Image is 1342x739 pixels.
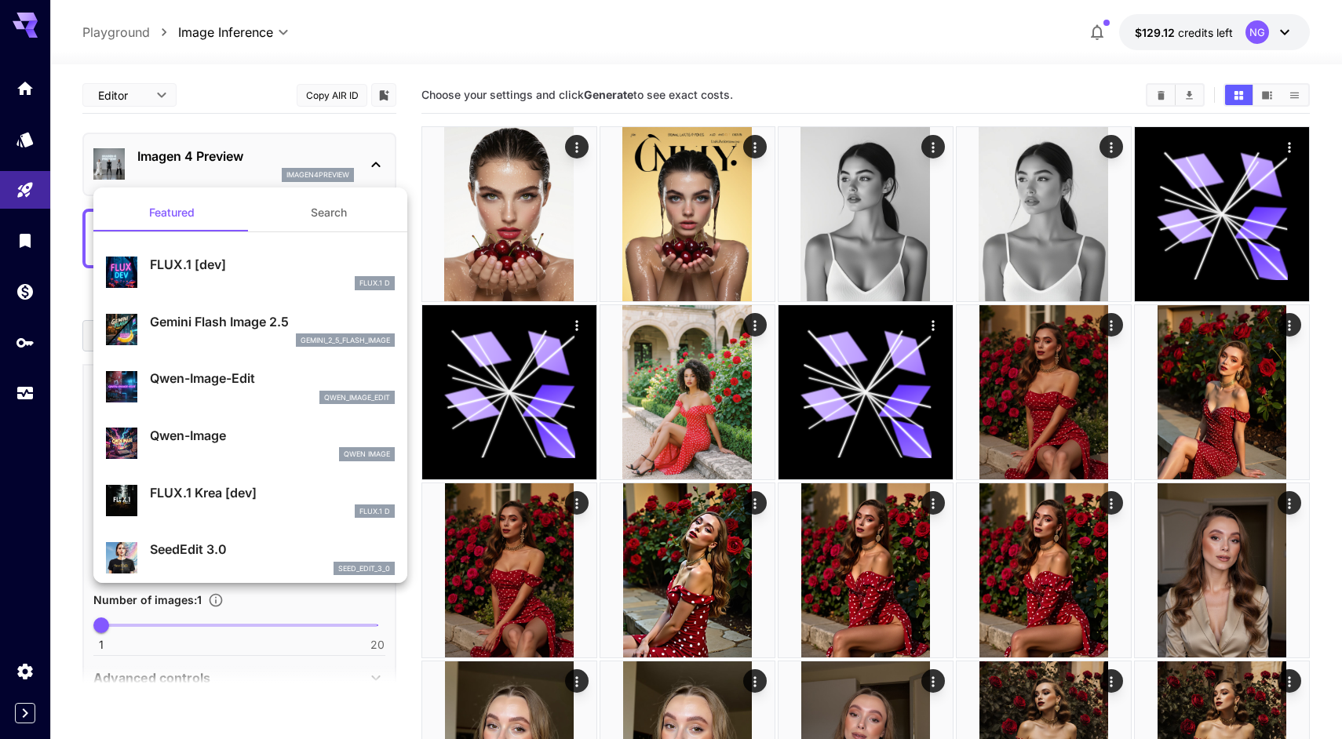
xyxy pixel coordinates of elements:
[150,369,395,388] p: Qwen-Image-Edit
[301,335,390,346] p: gemini_2_5_flash_image
[324,392,390,403] p: qwen_image_edit
[106,249,395,297] div: FLUX.1 [dev]FLUX.1 D
[344,449,390,460] p: Qwen Image
[150,540,395,559] p: SeedEdit 3.0
[106,477,395,525] div: FLUX.1 Krea [dev]FLUX.1 D
[106,420,395,468] div: Qwen-ImageQwen Image
[106,533,395,581] div: SeedEdit 3.0seed_edit_3_0
[150,312,395,331] p: Gemini Flash Image 2.5
[359,506,390,517] p: FLUX.1 D
[150,483,395,502] p: FLUX.1 Krea [dev]
[106,362,395,410] div: Qwen-Image-Editqwen_image_edit
[150,255,395,274] p: FLUX.1 [dev]
[250,194,407,231] button: Search
[93,194,250,231] button: Featured
[106,306,395,354] div: Gemini Flash Image 2.5gemini_2_5_flash_image
[338,563,390,574] p: seed_edit_3_0
[359,278,390,289] p: FLUX.1 D
[150,426,395,445] p: Qwen-Image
